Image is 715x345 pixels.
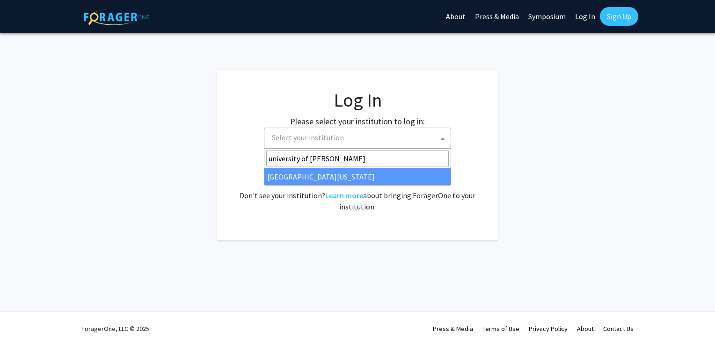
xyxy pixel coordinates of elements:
[81,312,149,345] div: ForagerOne, LLC © 2025
[84,9,149,25] img: ForagerOne Logo
[529,324,568,333] a: Privacy Policy
[577,324,594,333] a: About
[482,324,519,333] a: Terms of Use
[325,191,363,200] a: Learn more about bringing ForagerOne to your institution
[236,89,479,111] h1: Log In
[603,324,634,333] a: Contact Us
[236,167,479,212] div: No account? . Don't see your institution? about bringing ForagerOne to your institution.
[290,115,425,128] label: Please select your institution to log in:
[264,128,451,149] span: Select your institution
[7,303,40,338] iframe: Chat
[264,168,451,185] li: [GEOGRAPHIC_DATA][US_STATE]
[266,151,449,166] input: Search
[433,324,473,333] a: Press & Media
[600,7,638,26] a: Sign Up
[268,128,451,147] span: Select your institution
[272,133,344,142] span: Select your institution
